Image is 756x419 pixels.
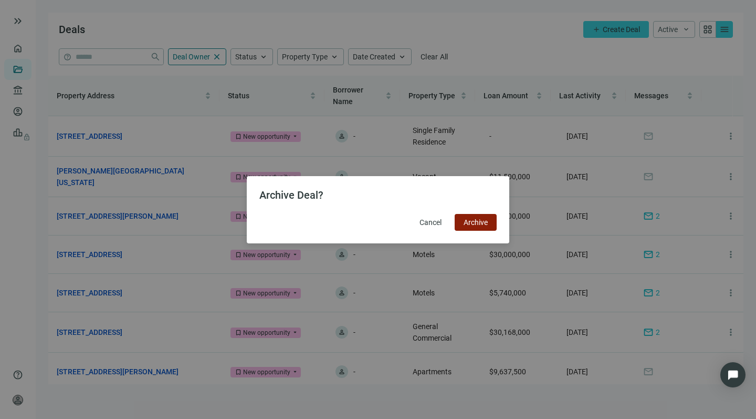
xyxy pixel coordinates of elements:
button: Cancel [411,214,450,231]
div: Open Intercom Messenger [720,362,745,387]
h2: Archive Deal? [259,189,497,201]
span: Cancel [419,218,442,227]
span: Archive [464,218,488,227]
button: Archive [455,214,497,231]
